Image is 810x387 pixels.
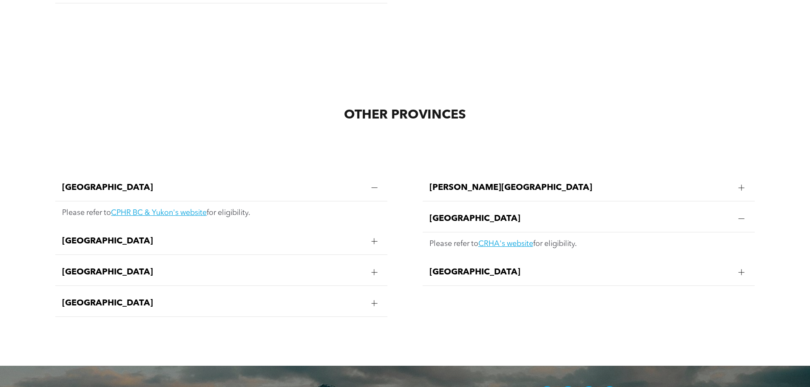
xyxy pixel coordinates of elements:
span: [GEOGRAPHIC_DATA] [62,298,364,308]
a: CPHR BC & Yukon's website [111,209,207,217]
span: [GEOGRAPHIC_DATA] [62,236,364,246]
span: [GEOGRAPHIC_DATA] [429,214,732,224]
a: CRHA's website [478,240,533,248]
span: [GEOGRAPHIC_DATA] [62,267,364,277]
span: [PERSON_NAME][GEOGRAPHIC_DATA] [429,183,732,193]
span: OTHER PROVINCES [344,109,466,121]
p: Please refer to for eligibility. [429,239,748,249]
span: [GEOGRAPHIC_DATA] [62,183,364,193]
p: Please refer to for eligibility. [62,208,381,218]
span: [GEOGRAPHIC_DATA] [429,267,732,277]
